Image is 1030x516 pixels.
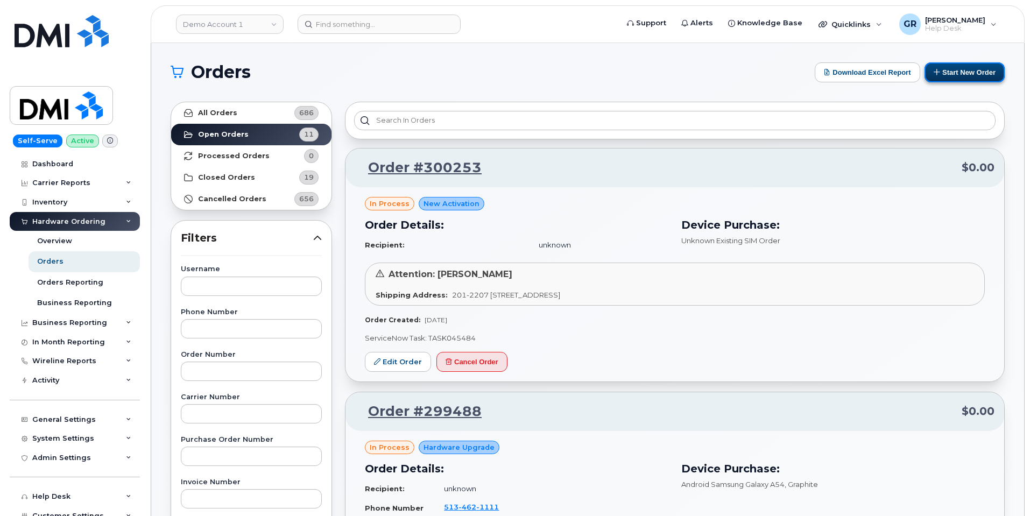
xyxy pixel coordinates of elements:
p: ServiceNow Task: TASK045484 [365,333,985,343]
a: Processed Orders0 [171,145,331,167]
span: $0.00 [962,160,994,175]
h3: Device Purchase: [681,461,985,477]
label: Phone Number [181,309,322,316]
span: Android Samsung Galaxy A54 [681,480,785,489]
span: 513 [444,503,499,511]
td: unknown [434,479,668,498]
label: Purchase Order Number [181,436,322,443]
span: 0 [309,151,314,161]
strong: Shipping Address: [376,291,448,299]
strong: Order Created: [365,316,420,324]
label: Order Number [181,351,322,358]
span: 656 [299,194,314,204]
strong: Processed Orders [198,152,270,160]
a: Open Orders11 [171,124,331,145]
span: in process [370,442,410,453]
a: 5134621111 [444,503,512,511]
label: Username [181,266,322,273]
h3: Device Purchase: [681,217,985,233]
td: unknown [529,236,668,255]
a: Edit Order [365,352,431,372]
label: Carrier Number [181,394,322,401]
span: 462 [458,503,476,511]
a: All Orders686 [171,102,331,124]
a: Order #299488 [355,402,482,421]
span: 686 [299,108,314,118]
span: Filters [181,230,313,246]
label: Invoice Number [181,479,322,486]
span: in process [370,199,410,209]
button: Cancel Order [436,352,507,372]
span: 201-2207 [STREET_ADDRESS] [452,291,560,299]
strong: Closed Orders [198,173,255,182]
strong: Recipient: [365,484,405,493]
button: Download Excel Report [815,62,920,82]
span: , Graphite [785,480,818,489]
span: Attention: [PERSON_NAME] [389,269,512,279]
h3: Order Details: [365,461,668,477]
a: Cancelled Orders656 [171,188,331,210]
strong: Phone Number [365,504,424,512]
span: New Activation [424,199,479,209]
span: Orders [191,64,251,80]
input: Search in orders [354,111,996,130]
strong: Open Orders [198,130,249,139]
span: $0.00 [962,404,994,419]
strong: All Orders [198,109,237,117]
span: Unknown Existing SIM Order [681,236,780,245]
strong: Cancelled Orders [198,195,266,203]
span: 1111 [476,503,499,511]
a: Closed Orders19 [171,167,331,188]
span: 19 [304,172,314,182]
span: [DATE] [425,316,447,324]
h3: Order Details: [365,217,668,233]
a: Order #300253 [355,158,482,178]
button: Start New Order [925,62,1005,82]
span: 11 [304,129,314,139]
span: Hardware Upgrade [424,442,495,453]
strong: Recipient: [365,241,405,249]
